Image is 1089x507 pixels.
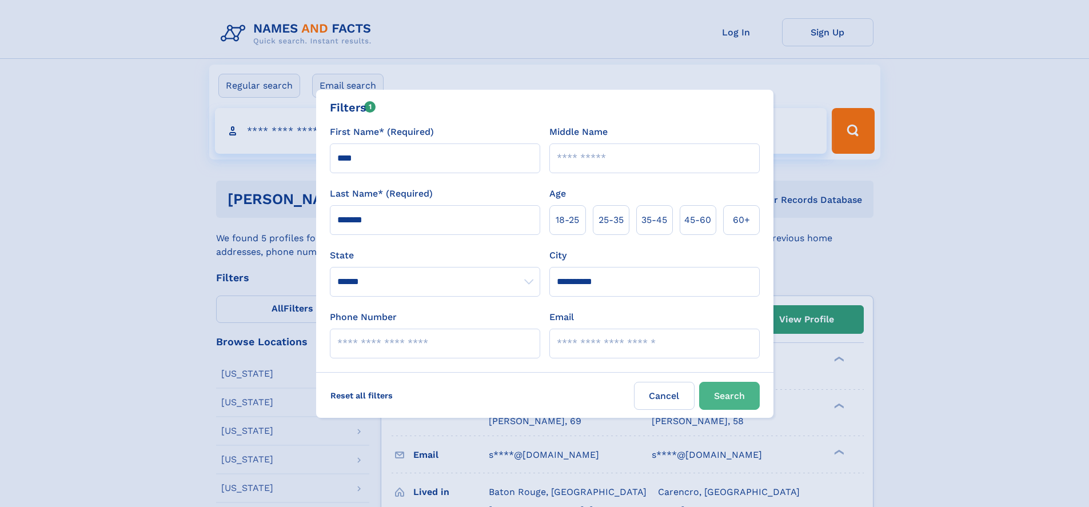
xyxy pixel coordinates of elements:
span: 18‑25 [556,213,579,227]
label: Cancel [634,382,695,410]
label: Reset all filters [323,382,400,409]
span: 25‑35 [599,213,624,227]
span: 60+ [733,213,750,227]
button: Search [699,382,760,410]
label: State [330,249,540,262]
label: First Name* (Required) [330,125,434,139]
label: Email [549,310,574,324]
label: City [549,249,567,262]
div: Filters [330,99,376,116]
label: Age [549,187,566,201]
span: 45‑60 [684,213,711,227]
label: Middle Name [549,125,608,139]
label: Phone Number [330,310,397,324]
span: 35‑45 [641,213,667,227]
label: Last Name* (Required) [330,187,433,201]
